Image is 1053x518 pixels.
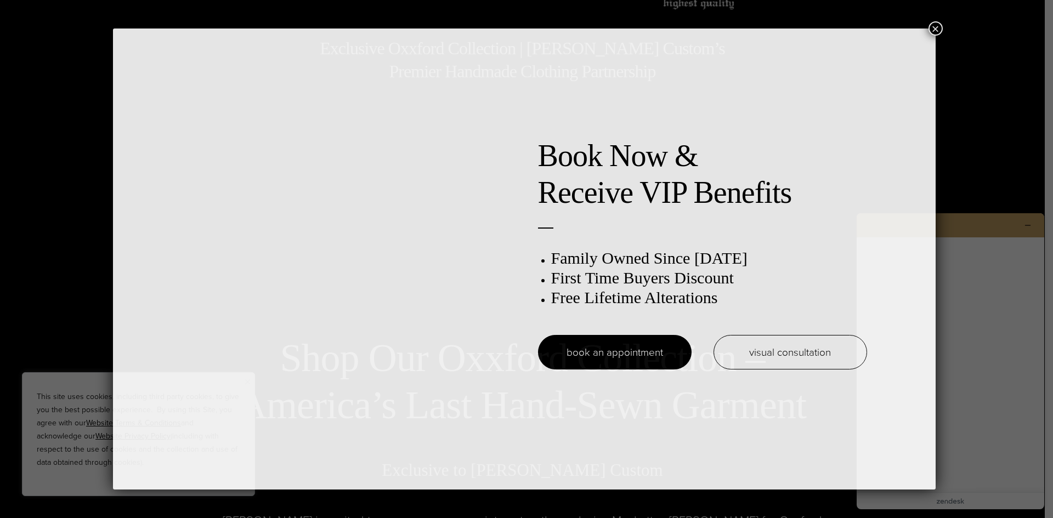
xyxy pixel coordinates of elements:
[551,288,867,308] h3: Free Lifetime Alterations
[551,248,867,268] h3: Family Owned Since [DATE]
[714,335,867,369] a: visual consultation
[171,13,189,29] button: Minimize widget
[929,21,943,36] button: Close
[551,268,867,288] h3: First Time Buyers Discount
[538,335,692,369] a: book an appointment
[538,138,867,211] h2: Book Now & Receive VIP Benefits
[24,8,47,18] span: Chat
